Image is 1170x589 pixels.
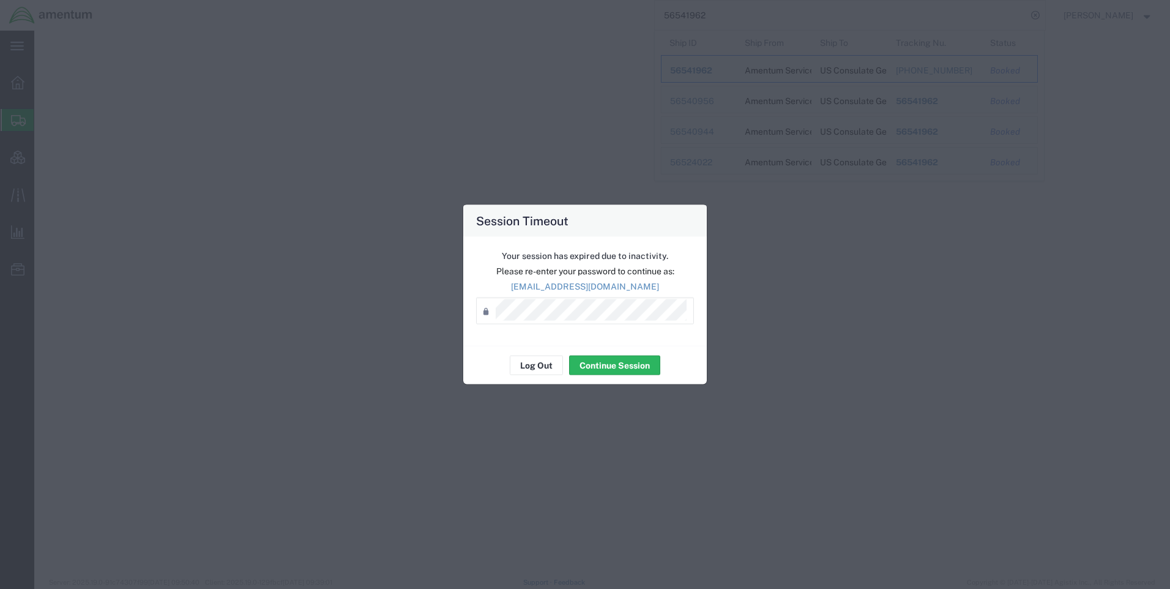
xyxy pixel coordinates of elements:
button: Log Out [510,356,563,375]
p: Please re-enter your password to continue as: [476,265,694,278]
h4: Session Timeout [476,212,568,230]
p: Your session has expired due to inactivity. [476,250,694,263]
p: [EMAIL_ADDRESS][DOMAIN_NAME] [476,280,694,293]
button: Continue Session [569,356,660,375]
